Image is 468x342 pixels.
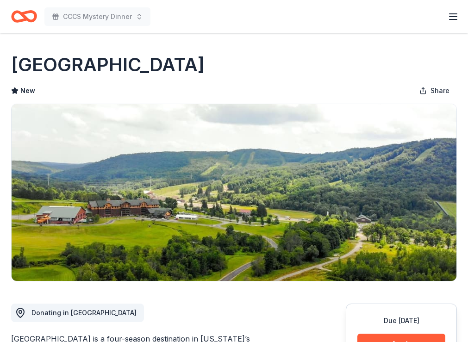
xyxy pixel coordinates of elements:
span: New [20,85,35,96]
button: CCCS Mystery Dinner [44,7,150,26]
a: Home [11,6,37,27]
button: Share [412,81,457,100]
img: Image for Greek Peak Mountain Resort [12,104,456,281]
span: CCCS Mystery Dinner [63,11,132,22]
div: Due [DATE] [357,315,445,326]
span: Share [431,85,449,96]
span: Donating in [GEOGRAPHIC_DATA] [31,309,137,317]
h1: [GEOGRAPHIC_DATA] [11,52,205,78]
